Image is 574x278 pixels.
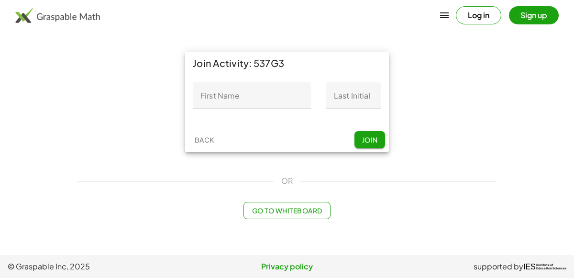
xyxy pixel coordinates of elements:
[185,52,389,75] div: Join Activity: 537G3
[509,6,559,24] button: Sign up
[281,175,293,187] span: OR
[243,202,330,219] button: Go to Whiteboard
[362,135,377,144] span: Join
[523,262,536,271] span: IES
[189,131,220,148] button: Back
[252,206,322,215] span: Go to Whiteboard
[456,6,501,24] button: Log in
[474,261,523,272] span: supported by
[354,131,385,148] button: Join
[8,261,194,272] span: © Graspable Inc, 2025
[536,264,566,270] span: Institute of Education Sciences
[194,135,214,144] span: Back
[194,261,380,272] a: Privacy policy
[523,261,566,272] a: IESInstitute ofEducation Sciences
